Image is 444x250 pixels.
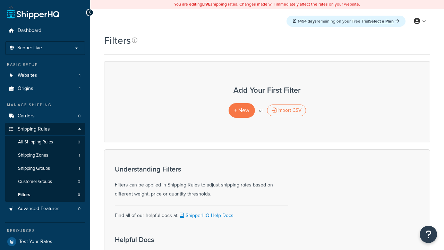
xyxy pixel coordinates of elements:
[115,165,288,173] h3: Understanding Filters
[78,113,80,119] span: 0
[5,189,85,201] li: Filters
[78,206,80,212] span: 0
[5,136,85,149] a: All Shipping Rules 0
[5,123,85,202] li: Shipping Rules
[115,165,288,199] div: Filters can be applied in Shipping Rules to adjust shipping rates based on different weight, pric...
[18,206,60,212] span: Advanced Features
[78,139,80,145] span: 0
[115,206,288,220] div: Find all of our helpful docs at:
[229,103,255,117] a: + New
[18,126,50,132] span: Shipping Rules
[79,73,80,78] span: 1
[5,110,85,123] a: Carriers 0
[5,82,85,95] li: Origins
[178,212,233,219] a: ShipperHQ Help Docs
[19,239,52,245] span: Test Your Rates
[18,28,41,34] span: Dashboard
[17,45,42,51] span: Scope: Live
[78,179,80,185] span: 0
[18,73,37,78] span: Websites
[369,18,399,24] a: Select a Plan
[259,106,263,115] p: or
[5,162,85,175] a: Shipping Groups 1
[79,152,80,158] span: 1
[287,16,405,27] div: remaining on your Free Trial
[5,162,85,175] li: Shipping Groups
[104,34,131,47] h1: Filters
[18,86,33,92] span: Origins
[5,62,85,68] div: Basic Setup
[267,105,306,116] div: Import CSV
[18,192,30,198] span: Filters
[78,192,80,198] span: 0
[5,123,85,136] a: Shipping Rules
[5,202,85,215] a: Advanced Features 0
[18,139,53,145] span: All Shipping Rules
[111,86,423,94] h3: Add Your First Filter
[5,136,85,149] li: All Shipping Rules
[5,175,85,188] li: Customer Groups
[5,149,85,162] li: Shipping Zones
[298,18,317,24] strong: 1454 days
[5,102,85,108] div: Manage Shipping
[115,236,257,243] h3: Helpful Docs
[234,106,249,114] span: + New
[5,69,85,82] a: Websites 1
[5,149,85,162] a: Shipping Zones 1
[18,113,35,119] span: Carriers
[5,69,85,82] li: Websites
[5,228,85,234] div: Resources
[5,110,85,123] li: Carriers
[7,5,59,19] a: ShipperHQ Home
[5,82,85,95] a: Origins 1
[79,166,80,172] span: 1
[5,202,85,215] li: Advanced Features
[18,166,50,172] span: Shipping Groups
[18,179,52,185] span: Customer Groups
[202,1,211,7] b: LIVE
[5,235,85,248] a: Test Your Rates
[18,152,48,158] span: Shipping Zones
[5,24,85,37] a: Dashboard
[79,86,80,92] span: 1
[420,226,437,243] button: Open Resource Center
[5,175,85,188] a: Customer Groups 0
[5,189,85,201] a: Filters 0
